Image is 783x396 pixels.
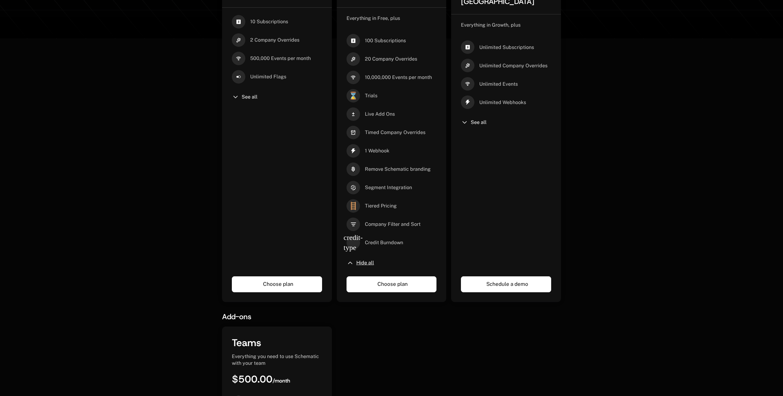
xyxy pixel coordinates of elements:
[365,166,431,173] span: Remove Schematic branding
[461,59,474,72] i: hammer
[242,95,258,99] span: See all
[347,236,360,249] span: credit-type
[479,44,534,51] span: Unlimited Subscriptions
[461,95,474,109] i: thunder
[250,37,299,43] span: 2 Company Overrides
[347,259,354,267] i: chevron-up
[347,89,360,103] span: ⌛
[365,148,389,154] span: 1 Webhook
[250,18,288,25] span: 10 Subscriptions
[347,107,360,121] i: plus-minus
[365,37,406,44] span: 100 Subscriptions
[347,276,437,292] a: Choose plan
[347,71,360,84] i: signal
[365,203,397,209] span: Tiered Pricing
[461,40,474,54] i: cashapp
[347,126,360,139] i: alarm
[232,52,245,65] i: signal
[347,52,360,66] i: hammer
[365,184,412,191] span: Segment Integration
[232,33,245,47] i: hammer
[347,218,360,231] i: filter
[232,276,322,292] a: Choose plan
[461,119,468,126] i: chevron-down
[232,373,273,386] span: $500.00
[347,15,400,21] span: Everything in Free, plus
[461,276,551,292] a: Schedule a demo
[347,199,360,213] span: 🪜
[479,81,518,88] span: Unlimited Events
[232,93,239,101] i: chevron-down
[347,181,360,194] i: segment
[365,239,403,246] span: Credit Burndown
[471,120,487,125] span: See all
[222,312,251,322] span: Add-ons
[232,70,245,84] i: boolean-on
[232,353,319,366] span: Everything you need to use Schematic with your team
[365,111,395,118] span: Live Add Ons
[365,129,425,136] span: Timed Company Overrides
[356,260,374,265] span: Hide all
[461,22,521,28] span: Everything in Growth, plus
[365,221,421,228] span: Company Filter and Sort
[347,163,360,176] i: schematic
[365,92,377,99] span: Trials
[461,77,474,91] i: signal
[347,34,360,47] i: cashapp
[250,73,286,80] span: Unlimited Flags
[479,99,526,106] span: Unlimited Webhooks
[273,377,290,384] span: / month
[232,336,261,349] span: Teams
[232,15,245,28] i: cashapp
[250,55,311,62] span: 500,000 Events per month
[347,144,360,158] i: thunder
[365,74,432,81] span: 10,000,000 Events per month
[365,56,417,62] span: 20 Company Overrides
[479,62,547,69] span: Unlimited Company Overrides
